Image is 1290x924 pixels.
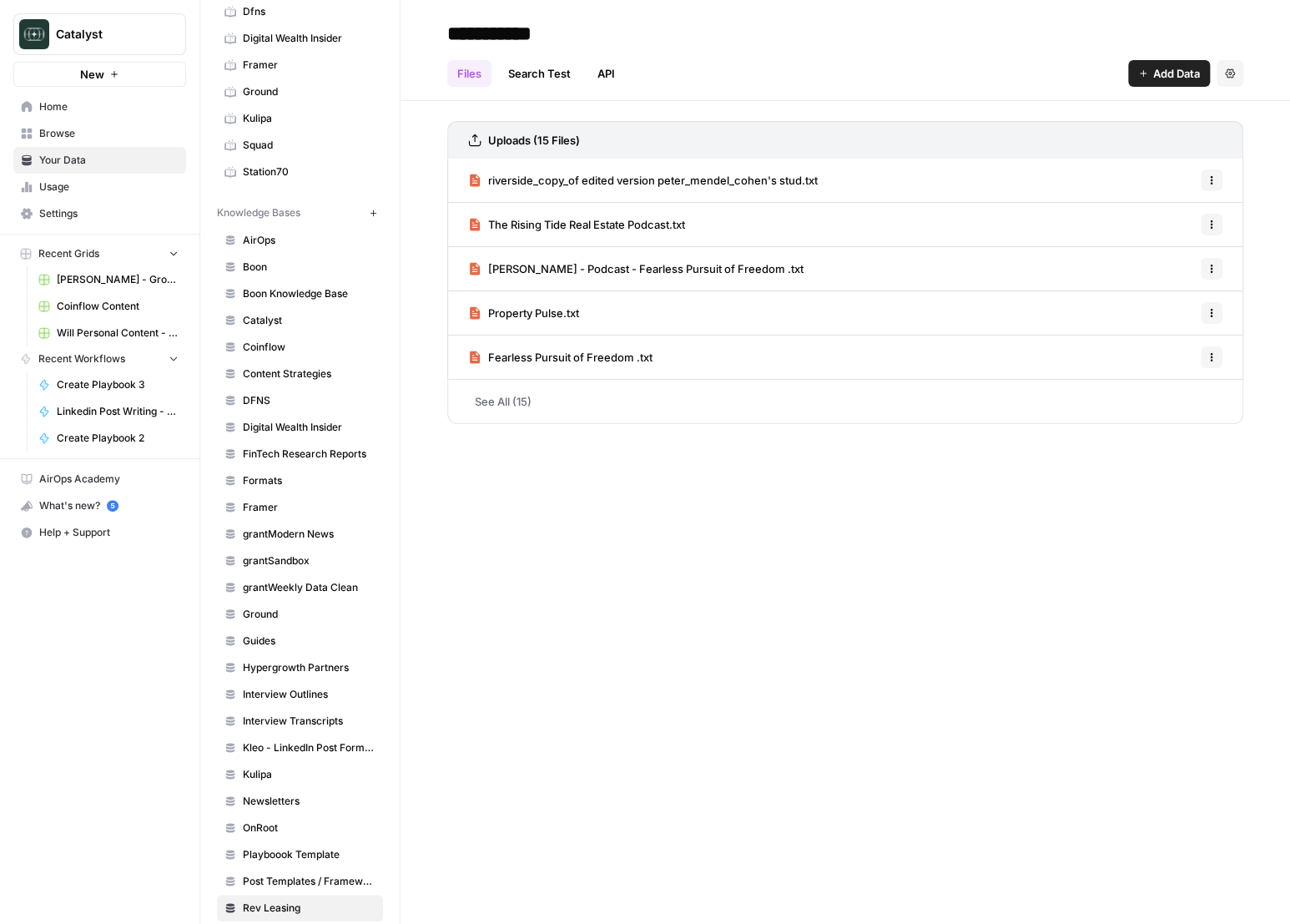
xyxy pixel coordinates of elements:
[587,60,625,87] a: API
[13,200,186,227] a: Settings
[468,159,818,202] a: riverside_copy_of edited version peter_mendel_cohen's stud.txt
[243,164,375,179] span: Station70
[217,105,383,132] a: Kulipa
[217,159,383,185] a: Station70
[217,601,383,628] a: Ground
[243,420,375,435] span: Digital Wealth Insider
[217,254,383,280] a: Boon
[31,320,186,346] a: Will Personal Content - [DATE]
[217,78,383,105] a: Ground
[56,26,157,43] span: Catalyst
[217,654,383,681] a: Hypergrowth Partners
[243,553,375,568] span: grantSandbox
[217,52,383,78] a: Framer
[217,494,383,521] a: Framer
[243,714,375,729] span: Interview Transcripts
[80,66,104,83] span: New
[217,307,383,334] a: Catalyst
[468,291,579,335] a: Property Pulse.txt
[243,847,375,862] span: Playboook Template
[243,527,375,542] span: grantModern News
[488,132,580,149] h3: Uploads (15 Files)
[13,346,186,371] button: Recent Workflows
[14,493,185,518] div: What's new?
[243,58,375,73] span: Framer
[243,138,375,153] span: Squad
[447,60,491,87] a: Files
[243,794,375,809] span: Newsletters
[13,466,186,492] a: AirOps Academy
[31,425,186,452] a: Create Playbook 2
[468,203,685,246] a: The Rising Tide Real Estate Podcast.txt
[243,340,375,355] span: Coinflow
[243,634,375,649] span: Guides
[39,179,179,194] span: Usage
[57,404,179,419] span: Linkedin Post Writing - [DATE]
[498,60,581,87] a: Search Test
[13,174,186,200] a: Usage
[243,233,375,248] span: AirOps
[110,502,114,510] text: 5
[217,548,383,574] a: grantSandbox
[217,735,383,761] a: Kleo - LinkedIn Post Formats
[31,398,186,425] a: Linkedin Post Writing - [DATE]
[57,326,179,341] span: Will Personal Content - [DATE]
[488,216,685,233] span: The Rising Tide Real Estate Podcast.txt
[243,286,375,301] span: Boon Knowledge Base
[243,447,375,462] span: FinTech Research Reports
[13,241,186,266] button: Recent Grids
[107,500,118,512] a: 5
[217,414,383,441] a: Digital Wealth Insider
[217,761,383,788] a: Kulipa
[243,820,375,836] span: OnRoot
[243,874,375,889] span: Post Templates / Framework
[243,500,375,515] span: Framer
[217,628,383,654] a: Guides
[243,31,375,46] span: Digital Wealth Insider
[243,901,375,916] span: Rev Leasing
[39,126,179,141] span: Browse
[39,472,179,487] span: AirOps Academy
[13,93,186,120] a: Home
[217,681,383,708] a: Interview Outlines
[217,788,383,815] a: Newsletters
[1128,60,1210,87] button: Add Data
[39,206,179,221] span: Settings
[38,246,99,261] span: Recent Grids
[243,366,375,381] span: Content Strategies
[31,293,186,320] a: Coinflow Content
[243,4,375,19] span: Dfns
[217,868,383,895] a: Post Templates / Framework
[57,431,179,446] span: Create Playbook 2
[488,172,818,189] span: riverside_copy_of edited version peter_mendel_cohen's stud.txt
[57,272,179,287] span: [PERSON_NAME] - Ground Content - [DATE]
[243,260,375,275] span: Boon
[243,607,375,622] span: Ground
[39,99,179,114] span: Home
[468,247,804,290] a: [PERSON_NAME] - Podcast - Fearless Pursuit of Freedom .txt
[243,111,375,126] span: Kulipa
[243,767,375,782] span: Kulipa
[217,280,383,307] a: Boon Knowledge Base
[488,260,804,277] span: [PERSON_NAME] - Podcast - Fearless Pursuit of Freedom .txt
[1153,65,1200,82] span: Add Data
[217,227,383,254] a: AirOps
[38,351,125,366] span: Recent Workflows
[217,574,383,601] a: grantWeekly Data Clean
[31,371,186,398] a: Create Playbook 3
[217,387,383,414] a: DFNS
[217,132,383,159] a: Squad
[488,349,653,366] span: Fearless Pursuit of Freedom .txt
[488,305,579,321] span: Property Pulse.txt
[243,393,375,408] span: DFNS
[243,580,375,595] span: grantWeekly Data Clean
[19,19,49,49] img: Catalyst Logo
[243,687,375,702] span: Interview Outlines
[39,153,179,168] span: Your Data
[217,25,383,52] a: Digital Wealth Insider
[217,708,383,735] a: Interview Transcripts
[243,84,375,99] span: Ground
[217,521,383,548] a: grantModern News
[217,441,383,467] a: FinTech Research Reports
[468,122,580,159] a: Uploads (15 Files)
